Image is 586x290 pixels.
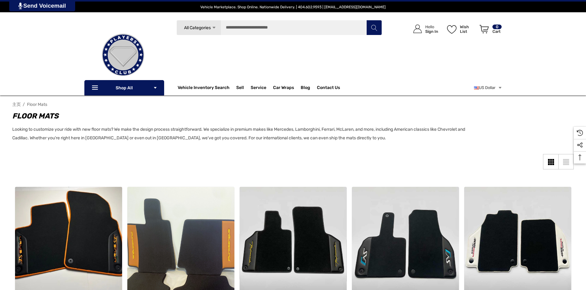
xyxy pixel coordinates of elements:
[84,80,164,95] p: Shop All
[444,18,477,40] a: Wish List Wish List
[447,25,457,34] svg: Wish List
[212,25,216,30] svg: Icon Arrow Down
[577,130,583,136] svg: Recently Viewed
[236,85,244,92] span: Sell
[91,84,100,91] svg: Icon Line
[12,110,472,122] h1: Floor Mats
[425,25,438,29] p: Hello
[236,82,251,94] a: Sell
[480,25,489,33] svg: Review Your Cart
[176,20,221,35] a: All Categories Icon Arrow Down Icon Arrow Up
[153,86,157,90] svg: Icon Arrow Down
[251,85,266,92] a: Service
[27,102,47,107] a: Floor Mats
[577,142,583,148] svg: Social Media
[492,25,502,29] p: 0
[366,20,382,35] button: Search
[543,154,558,169] a: Grid View
[425,29,438,34] p: Sign In
[178,85,229,92] a: Vehicle Inventory Search
[460,25,476,34] p: Wish List
[92,24,154,86] img: Players Club | Cars For Sale
[12,102,21,107] a: 主页
[273,85,294,92] span: Car Wraps
[317,85,340,92] a: Contact Us
[574,154,586,160] svg: Top
[558,154,574,169] a: List View
[492,29,502,34] p: Cart
[184,25,210,30] span: All Categories
[477,18,502,42] a: Cart with 0 items
[12,99,574,110] nav: Breadcrumb
[200,5,386,9] span: Vehicle Marketplace. Shop Online. Nationwide Delivery. | 404.602.9593 | [EMAIL_ADDRESS][DOMAIN_NAME]
[474,82,502,94] a: USD
[273,82,301,94] a: Car Wraps
[18,2,22,9] img: PjwhLS0gR2VuZXJhdG9yOiBHcmF2aXQuaW8gLS0+PHN2ZyB4bWxucz0iaHR0cDovL3d3dy53My5vcmcvMjAwMC9zdmciIHhtb...
[413,25,422,33] svg: Icon User Account
[12,125,472,142] p: Looking to customize your ride with new floor mats? We make the design process straightforward. W...
[301,85,310,92] a: Blog
[406,18,441,40] a: Sign in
